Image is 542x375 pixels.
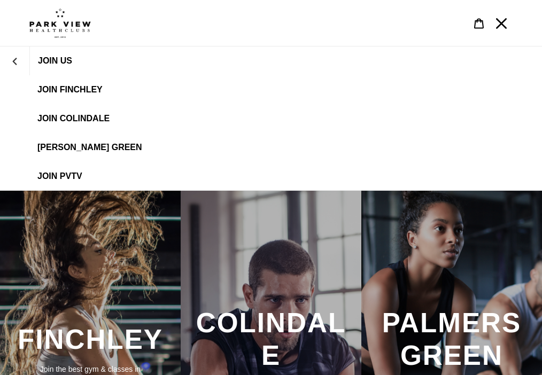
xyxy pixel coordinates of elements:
span: JOIN FINCHLEY [37,85,103,95]
h3: FINCHLEY [11,323,170,356]
span: JOIN Colindale [37,114,110,123]
span: JOIN US [38,56,72,66]
h3: PALMERS GREEN [372,307,531,372]
button: Menu [490,12,513,35]
h3: COLINDALE [191,307,351,372]
img: Park view health clubs is a gym near you. [29,8,91,38]
span: JOIN PVTV [37,171,82,181]
span: [PERSON_NAME] Green [37,143,142,152]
